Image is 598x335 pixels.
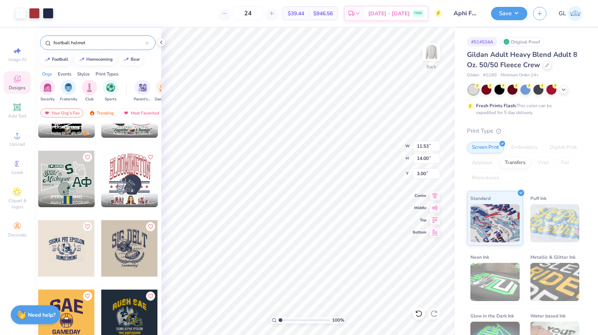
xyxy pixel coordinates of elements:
[530,194,546,202] span: Puff Ink
[103,80,118,102] button: filter button
[413,230,426,235] span: Bottom
[483,72,497,79] span: # G180
[155,97,172,102] span: Game Day
[476,103,517,109] strong: Fresh Prints Flash:
[424,44,439,60] img: Back
[467,172,504,184] div: Rhinestones
[8,232,26,238] span: Decorate
[40,80,55,102] button: filter button
[530,312,566,320] span: Water based Ink
[500,157,530,169] div: Transfers
[414,11,422,16] span: FREE
[556,157,574,169] div: Foil
[332,317,344,324] span: 100 %
[413,193,426,198] span: Center
[43,83,52,92] img: Sorority Image
[467,37,498,47] div: # 514534A
[368,10,410,18] span: [DATE] - [DATE]
[103,80,118,102] div: filter for Sports
[64,83,73,92] img: Fraternity Image
[476,102,570,116] div: This color can be expedited for 5 day delivery.
[83,222,92,231] button: Like
[155,80,172,102] div: filter for Game Day
[123,57,129,62] img: trend_line.gif
[131,57,140,61] div: bear
[60,97,77,102] span: Fraternity
[60,80,77,102] button: filter button
[10,141,25,147] span: Upload
[467,50,577,69] span: Gildan Adult Heavy Blend Adult 8 Oz. 50/50 Fleece Crew
[44,57,50,62] img: trend_line.gif
[467,142,504,153] div: Screen Print
[79,57,85,62] img: trend_line.gif
[8,113,26,119] span: Add Text
[233,6,263,20] input: – –
[42,71,52,77] div: Orgs
[40,54,72,65] button: football
[60,80,77,102] div: filter for Fraternity
[426,63,436,70] div: Back
[41,108,83,118] div: Your Org's Fav
[113,194,145,200] span: [PERSON_NAME]
[113,200,155,206] span: Sigma Delta Tau, [US_STATE][GEOGRAPHIC_DATA]
[85,83,94,92] img: Club Image
[82,80,97,102] div: filter for Club
[40,80,55,102] div: filter for Sorority
[9,85,26,91] span: Designs
[313,10,333,18] span: $946.56
[470,312,514,320] span: Glow in the Dark Ink
[559,9,566,18] span: GL
[50,200,92,206] span: Alpha Phi, [GEOGRAPHIC_DATA][US_STATE]
[113,130,155,136] span: Kappa Alpha Theta, [US_STATE][GEOGRAPHIC_DATA]
[113,125,145,130] span: [PERSON_NAME]
[559,6,583,21] a: GL
[501,72,539,79] span: Minimum Order: 24 +
[146,153,155,162] button: Like
[506,142,543,153] div: Embroidery
[470,263,520,301] img: Neon Ink
[82,80,97,102] button: filter button
[77,71,90,77] div: Styles
[83,153,92,162] button: Like
[4,198,31,210] span: Clipart & logos
[155,80,172,102] button: filter button
[105,97,117,102] span: Sports
[413,217,426,223] span: Top
[50,125,82,130] span: [PERSON_NAME]
[123,110,129,116] img: most_fav.gif
[470,194,491,202] span: Standard
[134,97,151,102] span: Parent's Weekend
[134,80,151,102] button: filter button
[75,54,116,65] button: homecoming
[134,80,151,102] div: filter for Parent's Weekend
[86,57,113,61] div: homecoming
[159,83,168,92] img: Game Day Image
[501,37,544,47] div: Original Proof
[448,6,485,21] input: Untitled Design
[533,157,554,169] div: Vinyl
[530,253,575,261] span: Metallic & Glitter Ink
[28,311,55,319] strong: Need help?
[530,263,580,301] img: Metallic & Glitter Ink
[52,57,68,61] div: football
[11,169,23,176] span: Greek
[138,83,147,92] img: Parent's Weekend Image
[85,97,94,102] span: Club
[119,54,143,65] button: bear
[120,108,163,118] div: Most Favorited
[83,292,92,301] button: Like
[89,110,95,116] img: trending.gif
[146,292,155,301] button: Like
[413,205,426,211] span: Middle
[53,39,146,47] input: Try "Alpha"
[50,194,82,200] span: [PERSON_NAME]
[467,127,583,135] div: Print Type
[58,71,71,77] div: Events
[44,110,50,116] img: most_fav.gif
[41,97,55,102] span: Sorority
[545,142,582,153] div: Digital Print
[470,204,520,242] img: Standard
[470,253,489,261] span: Neon Ink
[96,71,118,77] div: Print Types
[50,130,92,136] span: Alpha Delta Pi, [GEOGRAPHIC_DATA][US_STATE]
